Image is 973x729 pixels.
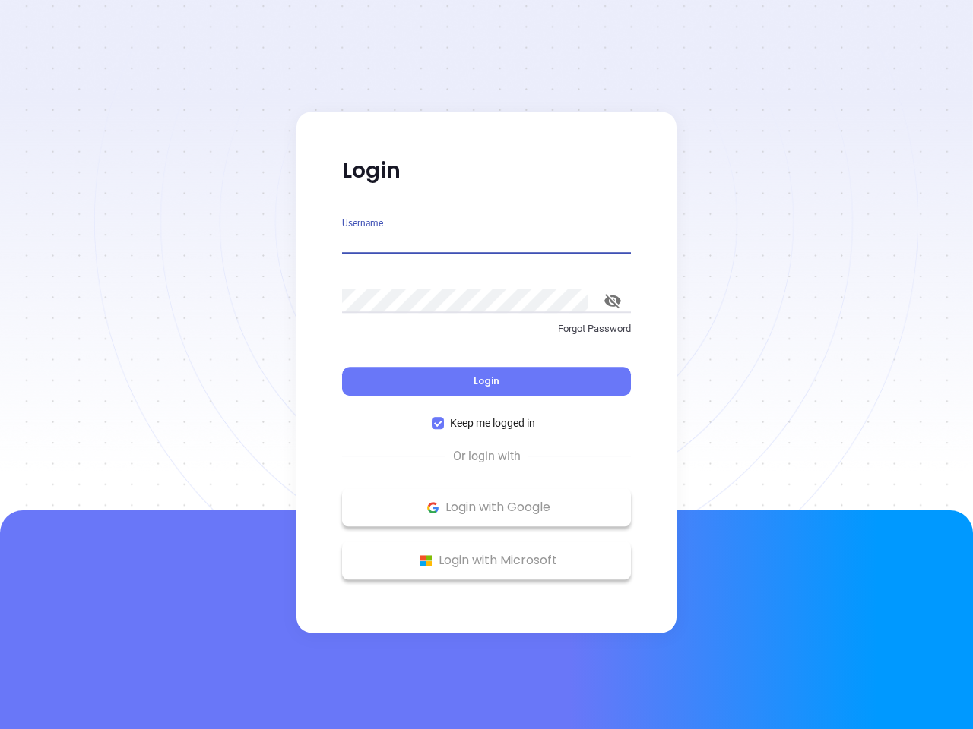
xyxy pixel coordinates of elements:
[342,321,631,349] a: Forgot Password
[417,551,436,570] img: Microsoft Logo
[342,541,631,579] button: Microsoft Logo Login with Microsoft
[342,219,383,228] label: Username
[342,321,631,336] p: Forgot Password
[342,157,631,185] p: Login
[594,282,631,319] button: toggle password visibility
[423,498,442,517] img: Google Logo
[350,549,623,572] p: Login with Microsoft
[342,488,631,526] button: Google Logo Login with Google
[444,415,541,431] span: Keep me logged in
[474,374,499,387] span: Login
[445,447,528,465] span: Or login with
[342,367,631,396] button: Login
[350,496,623,519] p: Login with Google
